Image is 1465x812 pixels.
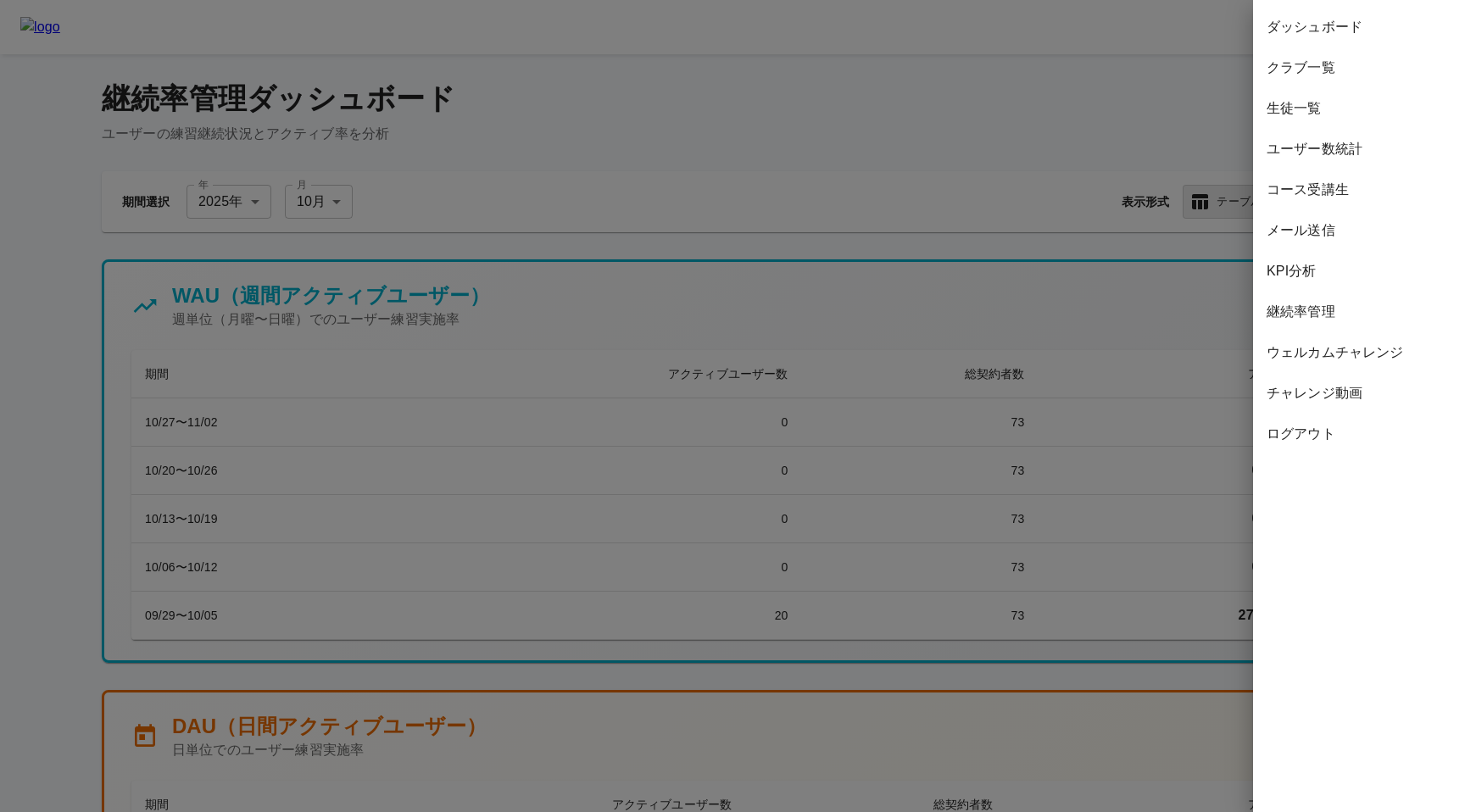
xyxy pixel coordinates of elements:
[1253,47,1465,88] div: クラブ一覧
[1253,251,1465,292] div: KPI分析
[1267,58,1451,78] span: クラブ一覧
[1253,332,1465,373] div: ウェルカムチャレンジ
[1253,129,1465,170] div: ユーザー数統計
[1253,7,1465,47] div: ダッシュボード
[1253,88,1465,129] div: 生徒一覧
[1253,414,1465,454] div: ログアウト
[1253,170,1465,210] div: コース受講生
[1267,342,1451,363] span: ウェルカムチャレンジ
[1267,139,1451,159] span: ユーザー数統計
[1253,210,1465,251] div: メール送信
[1253,373,1465,414] div: チャレンジ動画
[1267,383,1451,403] span: チャレンジ動画
[1267,180,1451,200] span: コース受講生
[1267,98,1451,119] span: 生徒一覧
[1267,424,1451,444] span: ログアウト
[1267,261,1451,281] span: KPI分析
[1267,220,1451,241] span: メール送信
[1253,292,1465,332] div: 継続率管理
[1267,17,1451,37] span: ダッシュボード
[1267,302,1451,322] span: 継続率管理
